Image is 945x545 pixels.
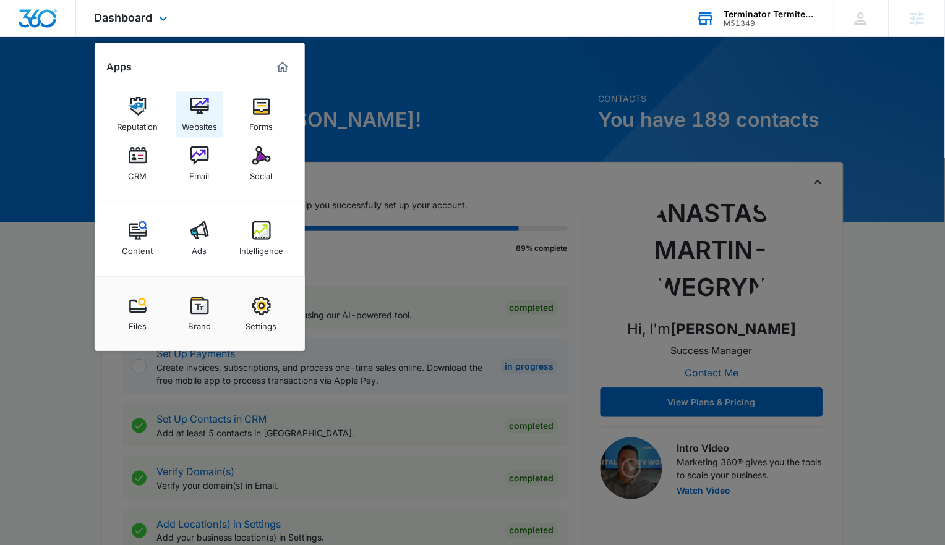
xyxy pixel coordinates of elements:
[176,290,223,337] a: Brand
[176,215,223,262] a: Ads
[190,165,210,181] div: Email
[239,240,283,256] div: Intelligence
[182,116,217,132] div: Websites
[238,215,285,262] a: Intelligence
[118,116,158,132] div: Reputation
[129,165,147,181] div: CRM
[238,140,285,187] a: Social
[188,315,211,331] div: Brand
[273,57,293,77] a: Marketing 360® Dashboard
[176,140,223,187] a: Email
[724,19,815,28] div: account id
[238,290,285,337] a: Settings
[114,290,161,337] a: Files
[129,315,147,331] div: Files
[114,215,161,262] a: Content
[192,240,207,256] div: Ads
[250,116,273,132] div: Forms
[114,140,161,187] a: CRM
[107,61,132,73] h2: Apps
[176,91,223,138] a: Websites
[114,91,161,138] a: Reputation
[95,11,153,24] span: Dashboard
[724,9,815,19] div: account name
[250,165,273,181] div: Social
[246,315,277,331] div: Settings
[122,240,153,256] div: Content
[238,91,285,138] a: Forms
